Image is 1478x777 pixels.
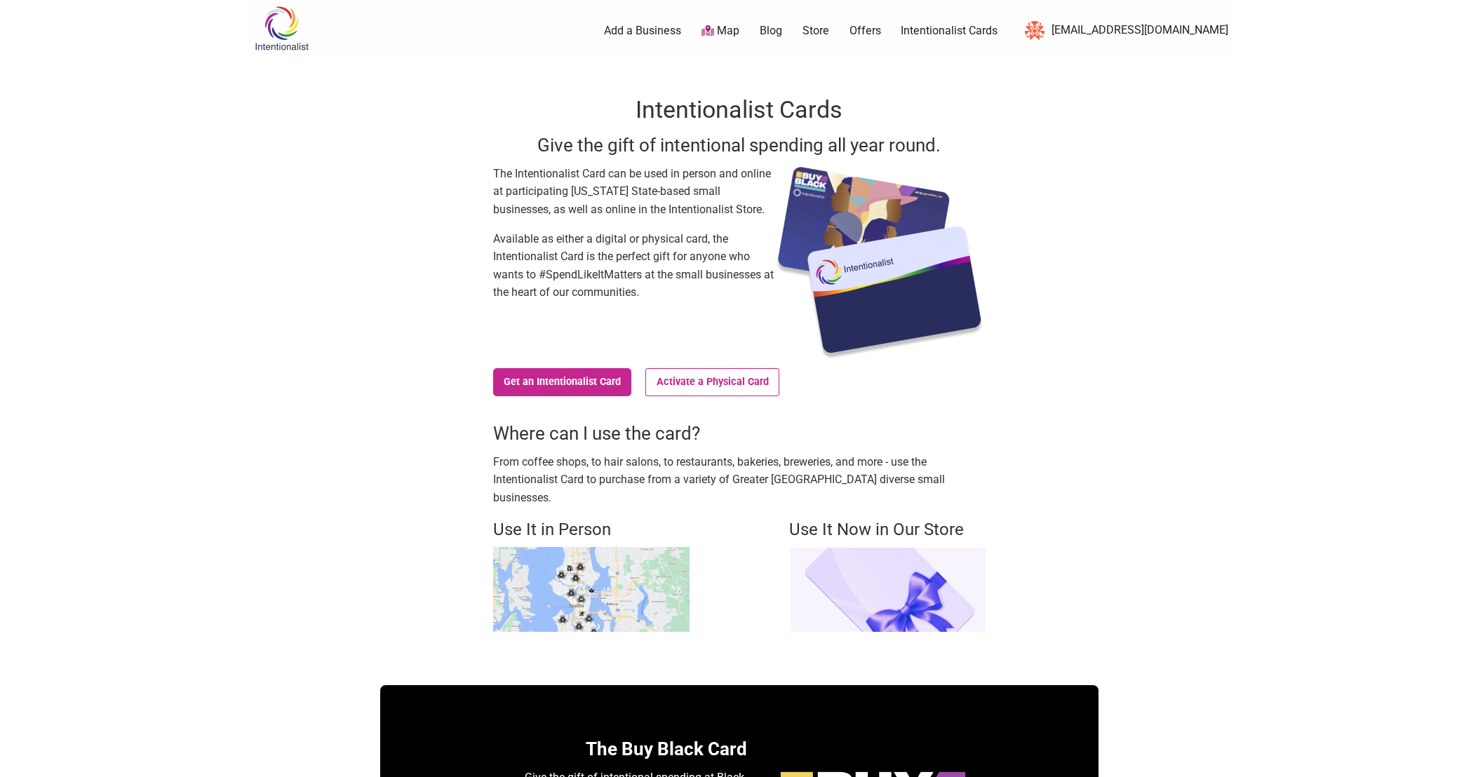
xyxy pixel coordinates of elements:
a: Add a Business [604,23,681,39]
a: [EMAIL_ADDRESS][DOMAIN_NAME] [1018,18,1228,43]
a: Get an Intentionalist Card [493,368,632,396]
a: Intentionalist Cards [901,23,997,39]
h3: The Buy Black Card [507,736,747,762]
img: Intentionalist [248,6,315,51]
h1: Intentionalist Cards [493,93,986,127]
h3: Give the gift of intentional spending all year round. [493,133,986,158]
h4: Use It in Person [493,518,690,542]
img: Buy Black map [493,547,690,632]
p: The Intentionalist Card can be used in person and online at participating [US_STATE] State-based ... [493,165,774,219]
h4: Use It Now in Our Store [789,518,986,542]
a: Map [701,23,739,39]
img: Intentionalist Card [774,165,986,361]
a: Activate a Physical Card [645,368,779,396]
img: Intentionalist Store [789,547,986,632]
a: Store [802,23,829,39]
p: Available as either a digital or physical card, the Intentionalist Card is the perfect gift for a... [493,230,774,302]
a: Offers [849,23,881,39]
a: Blog [760,23,782,39]
h3: Where can I use the card? [493,421,986,446]
p: From coffee shops, to hair salons, to restaurants, bakeries, breweries, and more - use the Intent... [493,453,986,507]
